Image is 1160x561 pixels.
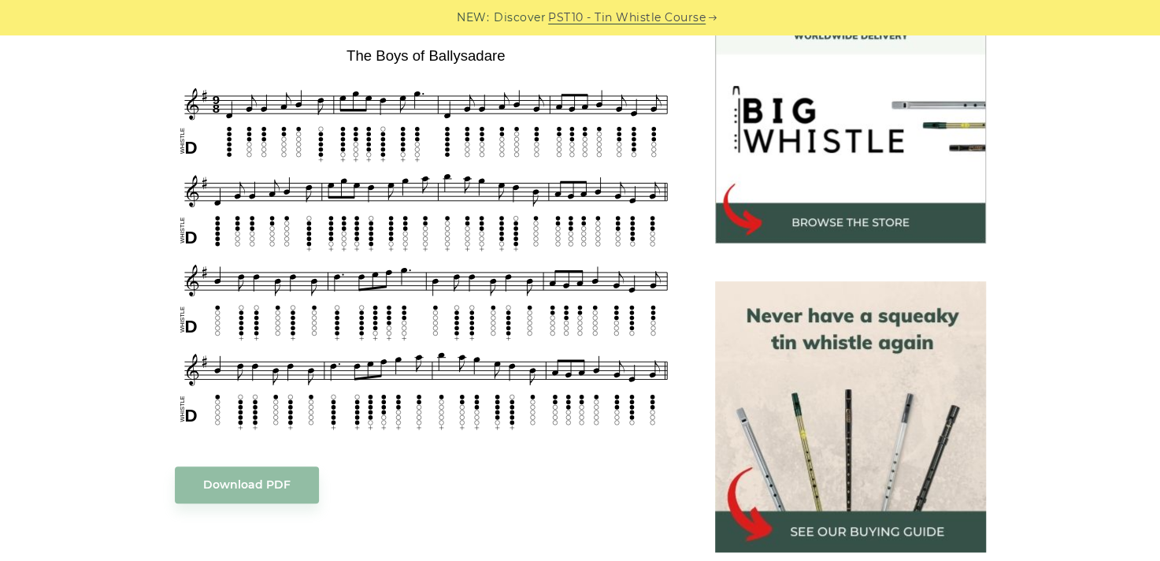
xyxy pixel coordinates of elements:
[548,9,706,27] a: PST10 - Tin Whistle Course
[175,42,677,434] img: The Boys of Ballysadare Tin Whistle Tabs & Sheet Music
[175,466,319,503] a: Download PDF
[494,9,546,27] span: Discover
[715,281,986,552] img: tin whistle buying guide
[457,9,489,27] span: NEW:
